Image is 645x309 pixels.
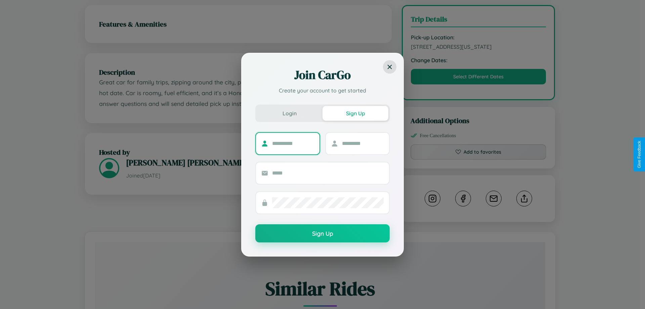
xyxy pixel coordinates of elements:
[255,67,390,83] h2: Join CarGo
[255,224,390,242] button: Sign Up
[322,106,388,121] button: Sign Up
[257,106,322,121] button: Login
[637,141,642,168] div: Give Feedback
[255,86,390,94] p: Create your account to get started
